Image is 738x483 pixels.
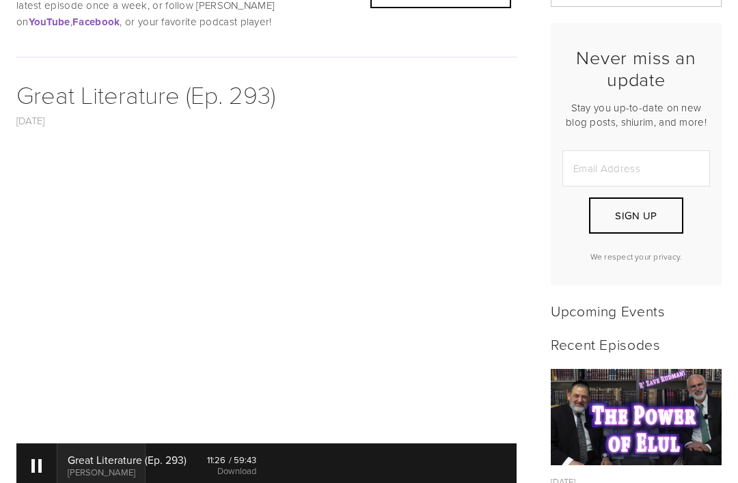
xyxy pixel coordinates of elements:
[562,100,710,129] p: Stay you up-to-date on new blog posts, shiurim, and more!
[551,302,722,319] h2: Upcoming Events
[615,208,657,223] span: Sign Up
[562,46,710,91] h2: Never miss an update
[16,146,517,427] iframe: YouTube video player
[16,77,275,111] a: Great Literature (Ep. 293)
[16,113,45,128] a: [DATE]
[551,369,722,465] img: The Power of Elul (Ep. 295)
[551,369,722,465] a: The Power of Elul (Ep. 295)
[217,465,256,477] a: Download
[72,14,120,29] a: Facebook
[562,150,710,187] input: Email Address
[29,14,70,29] a: YouTube
[551,335,722,353] h2: Recent Episodes
[562,251,710,262] p: We respect your privacy.
[589,197,683,234] button: Sign Up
